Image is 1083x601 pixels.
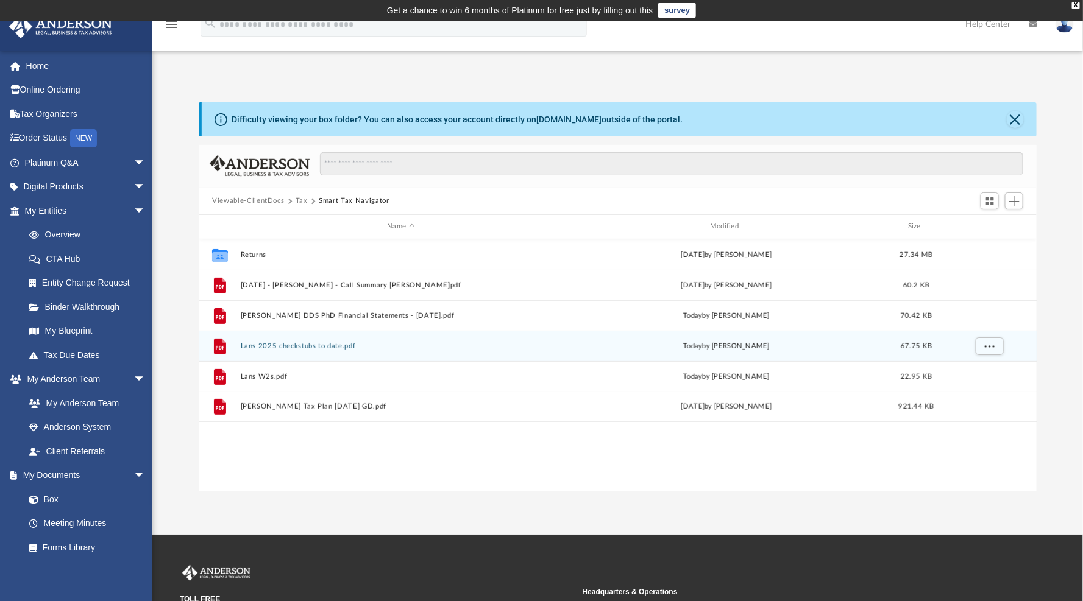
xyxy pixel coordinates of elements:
button: Close [1007,111,1024,128]
span: today [683,312,702,318]
div: Difficulty viewing your box folder? You can also access your account directly on outside of the p... [232,113,683,126]
button: [DATE] - [PERSON_NAME] - Call Summary [PERSON_NAME]pdf [241,281,561,289]
div: Name [240,221,561,232]
button: Viewable-ClientDocs [212,195,284,206]
div: Get a chance to win 6 months of Platinum for free just by filling out this [387,3,653,18]
small: Headquarters & Operations [583,586,977,597]
input: Search files and folders [320,152,1023,175]
span: today [683,342,702,349]
a: Binder Walkthrough [17,295,164,319]
img: User Pic [1056,15,1074,33]
a: Platinum Q&Aarrow_drop_down [9,150,164,175]
a: [DOMAIN_NAME] [536,114,602,124]
button: Tax [296,195,308,206]
a: My Anderson Teamarrow_drop_down [9,367,158,392]
a: Online Ordering [9,78,164,102]
button: Lans W2s.pdf [241,373,561,381]
button: Returns [241,251,561,259]
a: My Entitiesarrow_drop_down [9,199,164,223]
a: Order StatusNEW [9,126,164,151]
span: arrow_drop_down [133,175,158,200]
span: arrow_drop_down [133,199,158,223]
button: [PERSON_NAME] Tax Plan [DATE] GD.pdf [241,402,561,410]
button: Switch to Grid View [981,192,999,209]
div: Size [892,221,941,232]
span: 27.34 MB [900,251,933,258]
a: My Blueprint [17,319,158,343]
span: 921.44 KB [899,403,934,410]
span: today [683,373,702,379]
button: [PERSON_NAME] DDS PhD Financial Statements - [DATE].pdf [241,312,561,320]
div: [DATE] by [PERSON_NAME] [566,401,887,412]
span: arrow_drop_down [133,367,158,392]
div: by [PERSON_NAME] [566,310,887,321]
button: More options [976,337,1004,355]
a: Notarize [17,560,158,584]
div: NEW [70,129,97,147]
a: Anderson System [17,415,158,440]
a: Overview [17,223,164,247]
div: close [1072,2,1080,9]
span: 60.2 KB [903,281,930,288]
button: Lans 2025 checkstubs to date.pdf [241,342,561,350]
a: Meeting Minutes [17,511,158,536]
div: id [204,221,235,232]
a: Entity Change Request [17,271,164,295]
i: menu [165,17,179,32]
a: My Anderson Team [17,391,152,415]
div: by [PERSON_NAME] [566,371,887,382]
div: [DATE] by [PERSON_NAME] [566,279,887,290]
span: 70.42 KB [901,312,932,318]
button: Add [1005,192,1023,209]
a: CTA Hub [17,247,164,271]
a: Tax Due Dates [17,343,164,367]
i: search [204,16,217,30]
a: menu [165,23,179,32]
img: Anderson Advisors Platinum Portal [180,565,253,581]
span: arrow_drop_down [133,463,158,488]
div: Modified [566,221,887,232]
span: 67.75 KB [901,342,932,349]
button: Smart Tax Navigator [319,195,389,206]
span: arrow_drop_down [133,150,158,175]
div: grid [199,239,1037,491]
a: Client Referrals [17,439,158,463]
a: Digital Productsarrow_drop_down [9,175,164,199]
a: survey [658,3,696,18]
img: Anderson Advisors Platinum Portal [5,15,116,38]
div: [DATE] by [PERSON_NAME] [566,249,887,260]
span: 22.95 KB [901,373,932,379]
a: Home [9,54,164,78]
a: My Documentsarrow_drop_down [9,463,158,488]
a: Tax Organizers [9,102,164,126]
div: by [PERSON_NAME] [566,340,887,351]
a: Box [17,487,152,511]
a: Forms Library [17,535,152,560]
div: id [946,221,1032,232]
